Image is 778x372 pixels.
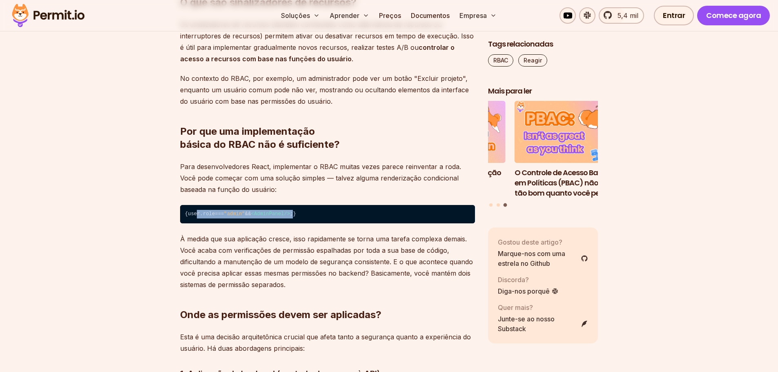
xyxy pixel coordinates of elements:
[180,43,455,63] font: controlar o acesso a recursos com base nas funções do usuário
[498,238,562,246] font: Gostou deste artigo?
[498,286,559,296] a: Diga-nos porquê
[488,39,553,49] font: Tags relacionadas
[518,54,547,67] a: Reagir
[617,11,638,20] font: 5,4 mil
[515,101,625,198] li: 3 de 3
[456,7,500,24] button: Empresa
[706,10,761,20] font: Comece agora
[488,54,513,67] a: RBAC
[180,163,461,194] font: Para desenvolvedores React, implementar o RBAC muitas vezes parece reinventar a roda. Você pode c...
[411,11,450,20] font: Documentos
[379,11,401,20] font: Preços
[515,101,625,198] a: O Controle de Acesso Baseado em Políticas (PBAC) não é tão bom quanto você pensaO Controle de Ace...
[489,203,493,207] button: Ir para o slide 1
[697,6,770,25] a: Comece agora
[504,203,507,207] button: Vá para o slide 3
[498,303,533,312] font: Quer mais?
[488,101,598,208] div: Postagens
[497,203,500,207] button: Vá para o slide 2
[330,11,359,20] font: Aprender
[203,211,215,217] span: role
[251,211,290,217] span: < />
[395,101,506,163] img: Implementando Autenticação e Autorização em Next.js
[498,249,589,268] a: Marque-nos com uma estrela no Github
[180,309,381,321] font: Onde as permissões devem ser aplicadas?
[488,86,532,96] font: Mais para ler
[352,55,353,63] font: .
[498,314,589,334] a: Junte-se ao nosso Substack
[599,7,644,24] a: 5,4 mil
[376,7,404,24] a: Preços
[180,333,471,352] font: Esta é uma decisão arquitetônica crucial que afeta tanto a segurança quanto a experiência do usuá...
[459,11,487,20] font: Empresa
[278,7,323,24] button: Soluções
[326,7,372,24] button: Aprender
[281,11,310,20] font: Soluções
[8,2,88,29] img: Logotipo da permissão
[180,205,475,224] code: { user. === && ; }
[395,167,501,188] font: Implementando Autenticação e Autorização em Next.js
[654,6,694,25] a: Entrar
[180,235,473,289] font: À medida que sua aplicação cresce, isso rapidamente se torna uma tarefa complexa demais. Você aca...
[224,211,245,217] span: "admin"
[493,57,508,64] font: RBAC
[395,101,506,198] li: 2 de 3
[663,10,685,20] font: Entrar
[180,125,340,150] font: Por que uma implementação básica do RBAC não é suficiente?
[408,7,453,24] a: Documentos
[498,276,529,284] font: Discorda?
[254,211,284,217] span: AdminPanel
[515,101,625,163] img: O Controle de Acesso Baseado em Políticas (PBAC) não é tão bom quanto você pensa
[524,57,542,64] font: Reagir
[180,74,469,105] font: No contexto do RBAC, por exemplo, um administrador pode ver um botão "Excluir projeto", enquanto ...
[180,20,474,51] font: Os sinalizadores de recursos (também conhecidos como alternância de recursos ou interruptores de ...
[515,167,620,198] font: O Controle de Acesso Baseado em Políticas (PBAC) não é tão bom quanto você pensa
